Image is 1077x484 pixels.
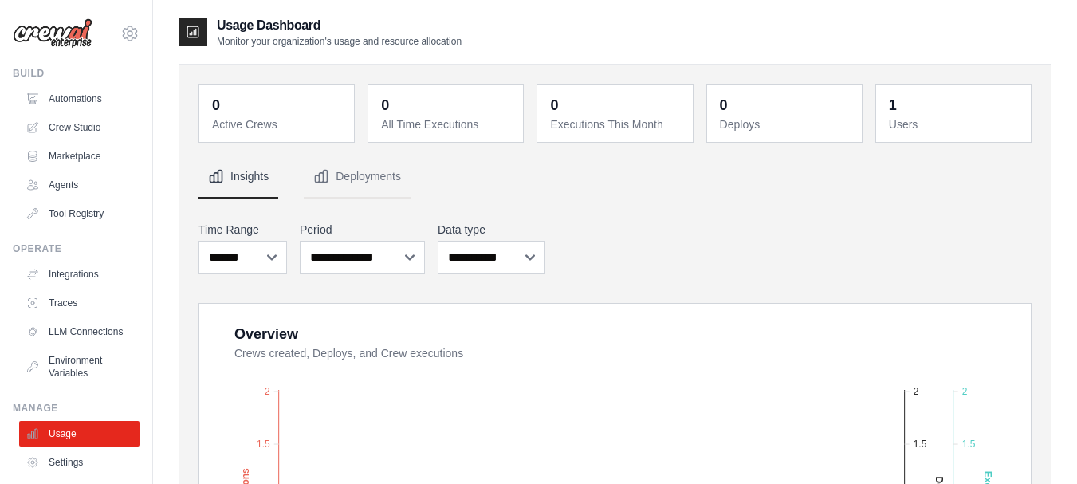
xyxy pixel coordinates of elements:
[212,116,344,132] dt: Active Crews
[19,348,140,386] a: Environment Variables
[198,222,287,238] label: Time Range
[198,155,1032,199] nav: Tabs
[13,18,92,49] img: Logo
[914,439,927,450] tspan: 1.5
[257,439,270,450] tspan: 1.5
[914,386,919,397] tspan: 2
[962,439,976,450] tspan: 1.5
[550,94,558,116] div: 0
[962,386,968,397] tspan: 2
[720,116,852,132] dt: Deploys
[889,94,897,116] div: 1
[19,290,140,316] a: Traces
[198,155,278,199] button: Insights
[550,116,682,132] dt: Executions This Month
[212,94,220,116] div: 0
[217,16,462,35] h2: Usage Dashboard
[13,402,140,415] div: Manage
[438,222,545,238] label: Data type
[19,144,140,169] a: Marketplace
[19,262,140,287] a: Integrations
[19,201,140,226] a: Tool Registry
[19,450,140,475] a: Settings
[265,386,270,397] tspan: 2
[234,345,1012,361] dt: Crews created, Deploys, and Crew executions
[19,319,140,344] a: LLM Connections
[381,116,513,132] dt: All Time Executions
[234,323,298,345] div: Overview
[13,67,140,80] div: Build
[19,115,140,140] a: Crew Studio
[19,421,140,447] a: Usage
[300,222,425,238] label: Period
[304,155,411,199] button: Deployments
[13,242,140,255] div: Operate
[19,172,140,198] a: Agents
[889,116,1021,132] dt: Users
[381,94,389,116] div: 0
[720,94,728,116] div: 0
[19,86,140,112] a: Automations
[217,35,462,48] p: Monitor your organization's usage and resource allocation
